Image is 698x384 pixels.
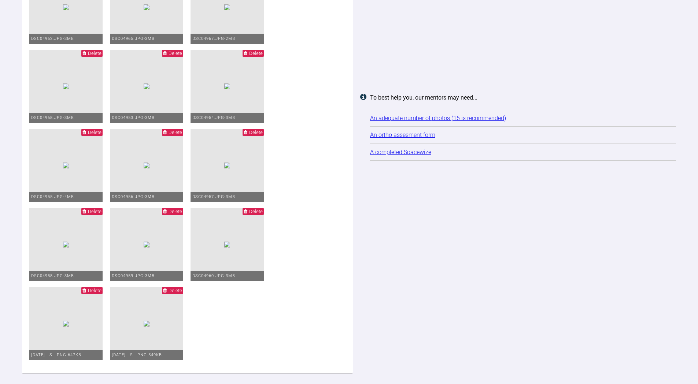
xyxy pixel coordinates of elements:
img: 17edc30c-b467-4743-abb2-3218d5d9aea2 [144,242,149,247]
span: Delete [169,130,182,135]
span: Delete [88,51,101,56]
span: Delete [88,209,101,214]
img: b217ba82-6a78-48d2-bee7-d6c2b0af0a58 [224,83,230,89]
strong: To best help you, our mentors may need... [370,94,477,101]
span: Delete [169,288,182,293]
span: DSC04953.JPG - 3MB [112,115,155,120]
img: 35a5bc2f-897e-477e-91e6-0ded8f40b0e2 [63,163,69,168]
a: A completed Spacewize [370,149,431,156]
span: DSC04967.JPG - 2MB [192,36,235,41]
a: An adequate number of photos (16 is recommended) [370,115,506,122]
span: DSC04957.JPG - 3MB [192,194,235,199]
img: 2824b4a3-75df-4ea3-b1f6-4a0ffdb05d05 [144,163,149,168]
span: [DATE] - S….png - 647KB [31,353,81,357]
span: DSC04955.JPG - 4MB [31,194,74,199]
span: Delete [169,51,182,56]
span: Delete [169,209,182,214]
img: 2c89c49a-9b24-4cd8-a305-8765d5bf3759 [144,4,149,10]
span: DSC04965.JPG - 3MB [112,36,155,41]
img: a5f968a6-ce17-4d12-a971-541b2a33a319 [144,321,149,327]
span: Delete [88,288,101,293]
img: fc99f45b-ccbb-4413-8cd8-5586790db044 [63,83,69,89]
span: DSC04956.JPG - 3MB [112,194,155,199]
span: DSC04954.JPG - 3MB [192,115,235,120]
img: 9eab30af-91ad-48c8-923e-2ae67460c493 [63,4,69,10]
span: Delete [249,51,263,56]
span: Delete [249,130,263,135]
span: DSC04960.JPG - 3MB [192,273,235,278]
img: 0ea9f260-30bb-4bf4-a796-30f0195fc4ec [63,321,69,327]
img: 78747006-2561-4ac2-887c-3535a5357c72 [224,163,230,168]
img: 9ddaf579-a2d9-47d4-9e30-8b2dcc79d503 [224,4,230,10]
span: [DATE] - S….png - 549KB [112,353,162,357]
span: Delete [249,209,263,214]
img: 0b19d570-2a86-4e71-8280-46362ec85d68 [144,83,149,89]
span: Delete [88,130,101,135]
img: a092b585-ee5c-4bee-95db-d988832ed60b [63,242,69,247]
a: An ortho assesment form [370,131,435,138]
span: DSC04962.JPG - 3MB [31,36,74,41]
span: DSC04959.JPG - 3MB [112,273,155,278]
span: DSC04958.JPG - 3MB [31,273,74,278]
span: DSC04968.JPG - 3MB [31,115,74,120]
img: 6e97c922-5827-4ab8-a592-657bcd625f87 [224,242,230,247]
